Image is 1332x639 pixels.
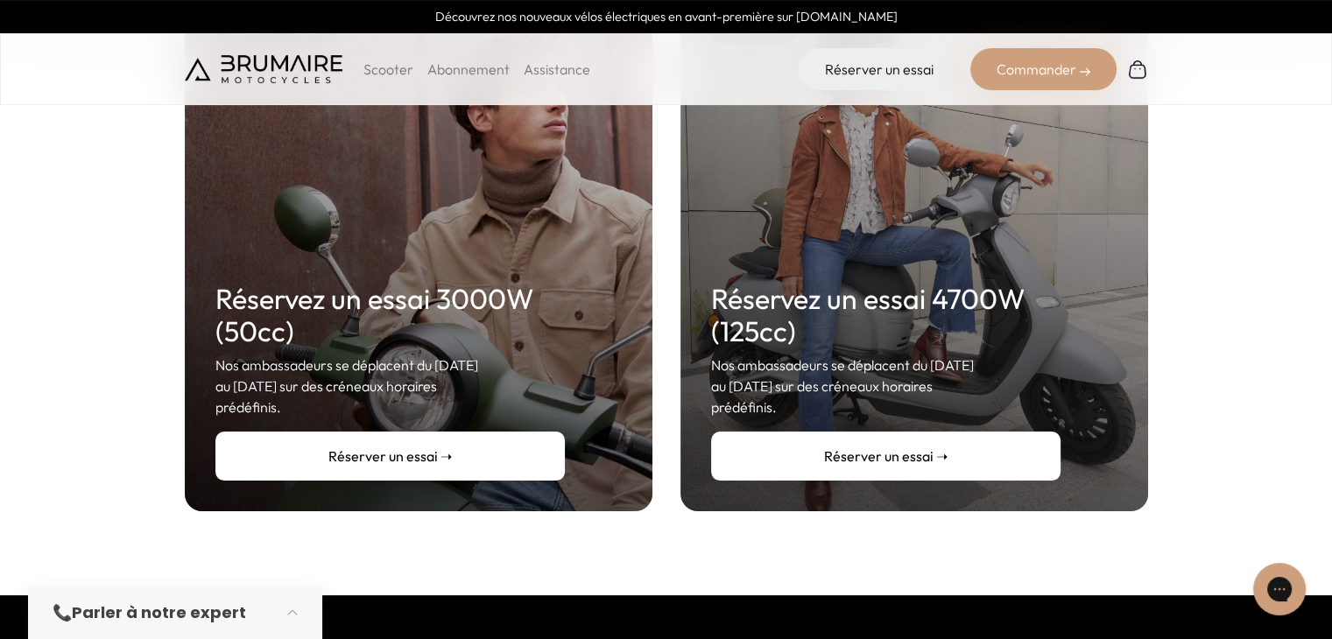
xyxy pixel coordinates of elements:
[970,48,1117,90] div: Commander
[711,432,1061,481] a: Réserver un essai ➝
[215,432,565,481] a: Réserver un essai ➝
[1244,557,1314,621] iframe: Gorgias live chat messenger
[711,355,1061,418] p: Nos ambassadeurs se déplacent du [DATE] au [DATE] sur des créneaux horaires prédéfinis.
[1127,59,1148,80] img: Panier
[1080,67,1090,77] img: right-arrow-2.png
[799,48,960,90] a: Réserver un essai
[363,59,413,80] p: Scooter
[215,283,565,348] h2: Réservez un essai 3000W (50cc)
[711,283,1061,348] h2: Réservez un essai 4700W (125cc)
[185,55,342,83] img: Brumaire Motocycles
[427,60,510,78] a: Abonnement
[215,355,565,418] p: Nos ambassadeurs se déplacent du [DATE] au [DATE] sur des créneaux horaires prédéfinis.
[524,60,590,78] a: Assistance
